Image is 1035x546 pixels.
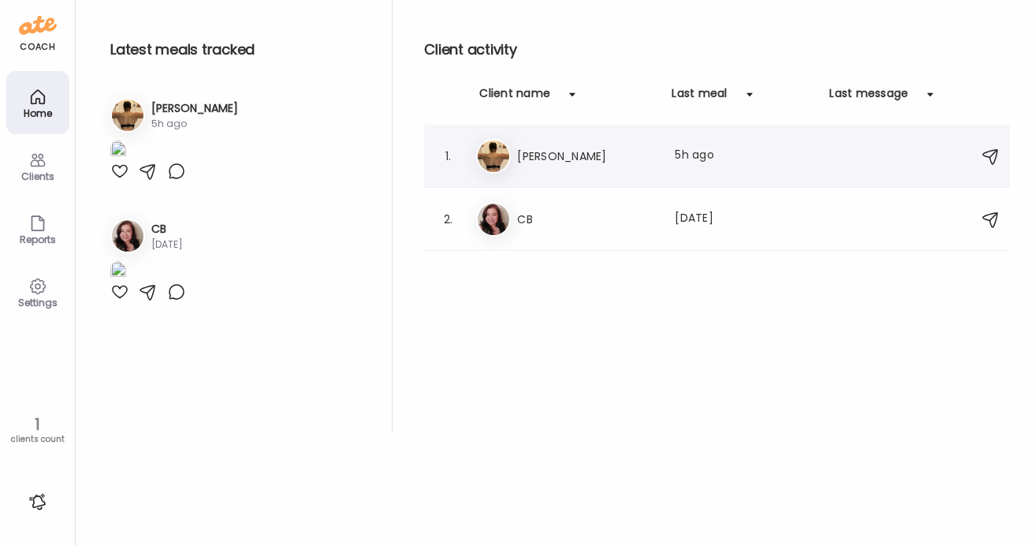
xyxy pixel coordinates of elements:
img: images%2FW73ccd4HRaeAdp0c0wk3mzSksfR2%2FYZel6MQZYH9mwcXbh5ZK%2FfgLzJFP6CfqPWHf5PkIt_1080 [110,261,126,282]
div: coach [20,40,55,54]
div: Settings [9,297,66,308]
div: Clients [9,171,66,181]
h3: [PERSON_NAME] [151,100,238,117]
h2: Client activity [424,38,1010,62]
img: avatars%2F3lAkkb1znoOkAkT83XzKP6UEHRI3 [478,140,509,172]
div: [DATE] [675,210,813,229]
div: 1. [438,147,457,166]
h3: [PERSON_NAME] [517,147,656,166]
div: Client name [479,85,550,110]
div: 2. [438,210,457,229]
div: 5h ago [675,147,813,166]
h2: Latest meals tracked [110,38,367,62]
img: avatars%2FW73ccd4HRaeAdp0c0wk3mzSksfR2 [478,204,509,235]
div: Reports [9,234,66,245]
div: 5h ago [151,117,238,131]
img: ate [19,13,57,38]
div: Last meal [672,85,727,110]
div: clients count [6,434,69,445]
h3: CB [517,210,656,229]
img: images%2F3lAkkb1znoOkAkT83XzKP6UEHRI3%2FOFgY7004fjnPu7k4yd4m%2FcT5Gy8b0xbzhImSHC1qF_1080 [110,140,126,162]
img: avatars%2FW73ccd4HRaeAdp0c0wk3mzSksfR2 [112,220,143,252]
div: Last message [829,85,908,110]
div: 1 [6,415,69,434]
div: Home [9,108,66,118]
h3: CB [151,221,183,237]
img: avatars%2F3lAkkb1znoOkAkT83XzKP6UEHRI3 [112,99,143,131]
div: [DATE] [151,237,183,252]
